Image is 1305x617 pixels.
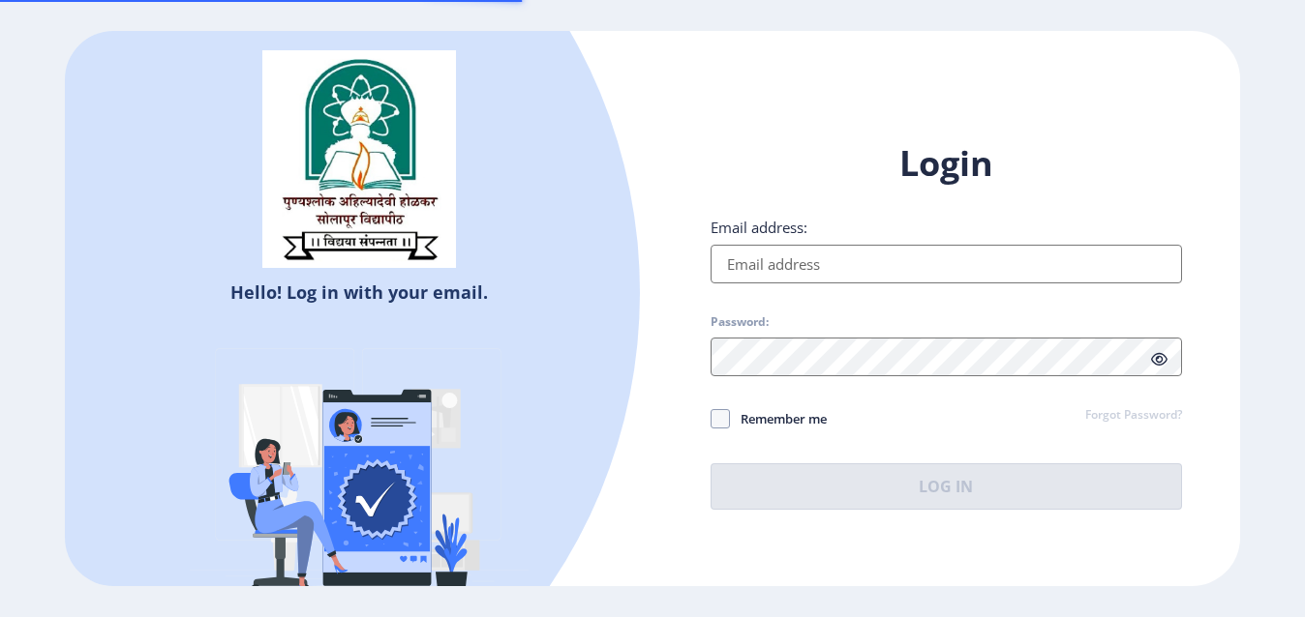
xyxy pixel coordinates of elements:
label: Email address: [711,218,807,237]
input: Email address [711,245,1182,283]
button: Log In [711,463,1182,510]
img: sulogo.png [262,50,456,269]
h1: Login [711,140,1182,187]
label: Password: [711,314,769,330]
span: Remember me [730,407,827,430]
a: Forgot Password? [1085,407,1182,425]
